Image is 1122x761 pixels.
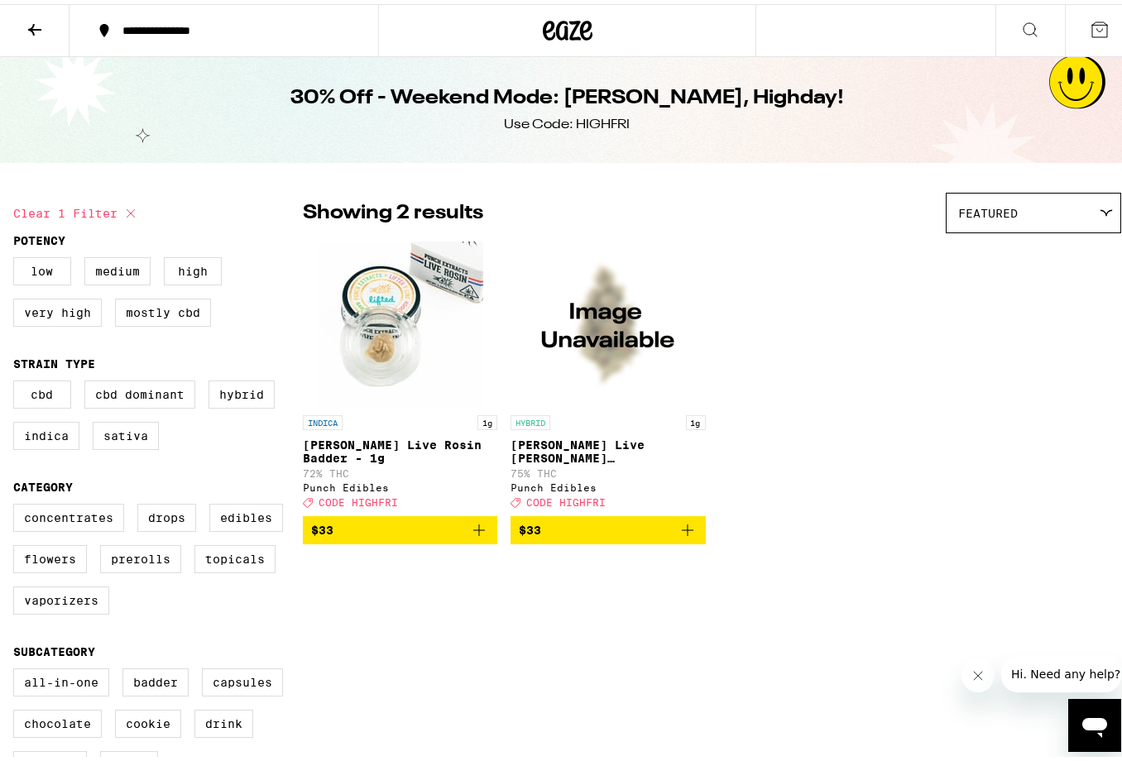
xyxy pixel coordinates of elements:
[100,541,181,569] label: Prerolls
[202,664,283,692] label: Capsules
[303,464,497,475] p: 72% THC
[194,541,276,569] label: Topicals
[511,478,705,489] div: Punch Edibles
[13,664,109,692] label: All-In-One
[13,294,102,323] label: Very High
[511,464,705,475] p: 75% THC
[686,411,706,426] p: 1g
[164,253,222,281] label: High
[958,203,1018,216] span: Featured
[303,478,497,489] div: Punch Edibles
[311,519,333,533] span: $33
[209,376,275,404] label: Hybrid
[209,500,283,528] label: Edibles
[194,706,253,734] label: Drink
[511,434,705,461] p: [PERSON_NAME] Live [PERSON_NAME] [PERSON_NAME] - 1g
[519,519,541,533] span: $33
[961,655,995,688] iframe: Close message
[115,706,181,734] label: Cookie
[13,376,71,404] label: CBD
[511,512,705,540] button: Add to bag
[13,230,65,243] legend: Potency
[13,706,102,734] label: Chocolate
[137,500,196,528] label: Drops
[303,411,343,426] p: INDICA
[13,541,87,569] label: Flowers
[477,411,497,426] p: 1g
[13,500,124,528] label: Concentrates
[318,237,483,403] img: Punch Edibles - Garlic Papaya Live Rosin Badder - 1g
[122,664,189,692] label: Badder
[13,253,71,281] label: Low
[84,253,151,281] label: Medium
[1068,695,1121,748] iframe: Button to launch messaging window
[13,189,141,230] button: Clear 1 filter
[511,411,550,426] p: HYBRID
[13,641,95,654] legend: Subcategory
[303,195,483,223] p: Showing 2 results
[303,512,497,540] button: Add to bag
[290,80,844,108] h1: 30% Off - Weekend Mode: [PERSON_NAME], Highday!
[13,353,95,366] legend: Strain Type
[115,294,211,323] label: Mostly CBD
[84,376,195,404] label: CBD Dominant
[13,418,79,446] label: Indica
[525,237,691,403] img: Punch Edibles - Dulce De Sherbert Live Rosin Badder - 1g
[1001,652,1121,688] iframe: Message from company
[93,418,159,446] label: Sativa
[303,434,497,461] p: [PERSON_NAME] Live Rosin Badder - 1g
[13,476,73,490] legend: Category
[526,493,606,504] span: CODE HIGHFRI
[505,112,631,130] div: Use Code: HIGHFRI
[303,237,497,512] a: Open page for Garlic Papaya Live Rosin Badder - 1g from Punch Edibles
[13,582,109,610] label: Vaporizers
[319,493,398,504] span: CODE HIGHFRI
[511,237,705,512] a: Open page for Dulce De Sherbert Live Rosin Badder - 1g from Punch Edibles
